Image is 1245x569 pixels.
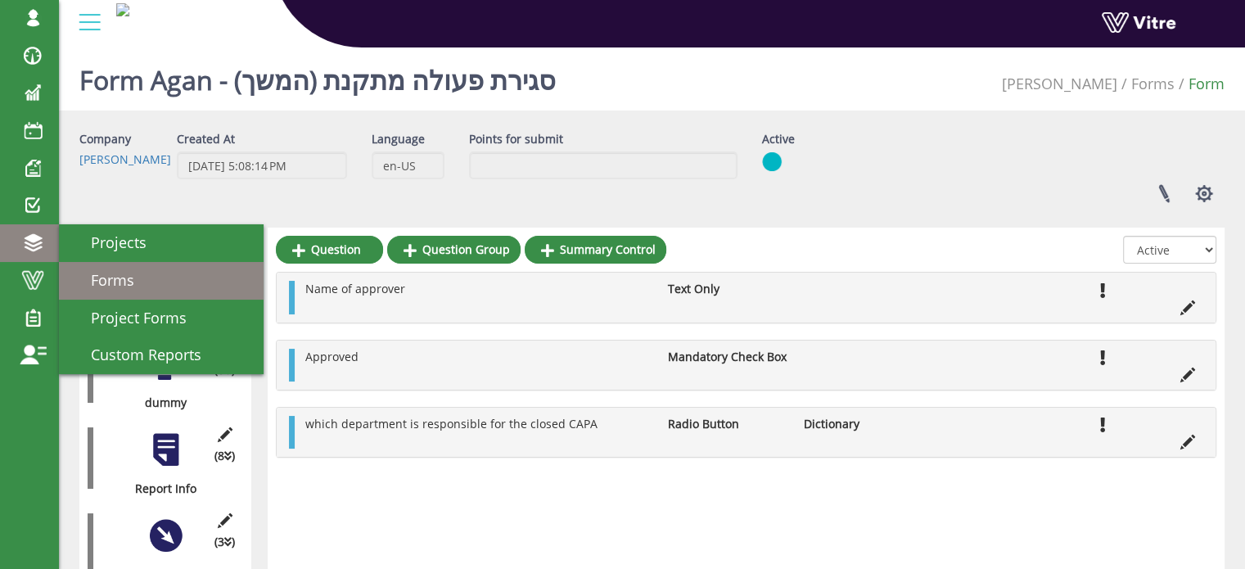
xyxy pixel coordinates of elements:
[71,308,187,327] span: Project Forms
[469,131,563,147] label: Points for submit
[59,262,264,300] a: Forms
[762,131,795,147] label: Active
[214,534,235,550] span: (3 )
[71,270,134,290] span: Forms
[305,416,598,431] span: which department is responsible for the closed CAPA
[88,395,231,411] div: dummy
[305,349,359,364] span: Approved
[525,236,666,264] a: Summary Control
[660,416,796,432] li: Radio Button
[79,41,556,111] h1: Form Agan - סגירת פעולה מתקנת (המשך)
[305,281,405,296] span: Name of approver
[88,481,231,497] div: Report Info
[59,336,264,374] a: Custom Reports
[660,281,796,297] li: Text Only
[762,151,782,172] img: yes
[372,131,425,147] label: Language
[1131,74,1175,93] a: Forms
[1002,74,1117,93] a: [PERSON_NAME]
[79,151,171,167] a: [PERSON_NAME]
[796,416,931,432] li: Dictionary
[387,236,521,264] a: Question Group
[214,448,235,464] span: (8 )
[71,345,201,364] span: Custom Reports
[660,349,796,365] li: Mandatory Check Box
[276,236,383,264] a: Question
[1175,74,1225,95] li: Form
[59,300,264,337] a: Project Forms
[116,3,129,16] img: a5b1377f-0224-4781-a1bb-d04eb42a2f7a.jpg
[177,131,235,147] label: Created At
[71,233,147,252] span: Projects
[79,131,131,147] label: Company
[59,224,264,262] a: Projects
